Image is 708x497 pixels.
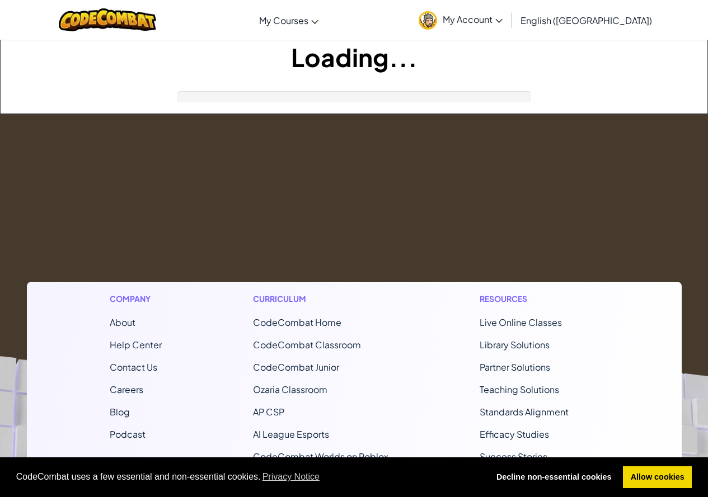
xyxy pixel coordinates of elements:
a: Podcast [110,428,146,440]
a: allow cookies [623,466,692,489]
h1: Loading... [1,40,707,74]
a: learn more about cookies [261,468,322,485]
a: Careers [110,384,143,395]
a: CodeCombat Worlds on Roblox [253,451,388,462]
a: Teaching Solutions [480,384,559,395]
a: Partner Solutions [480,361,550,373]
a: deny cookies [489,466,619,489]
img: CodeCombat logo [59,8,157,31]
a: My Courses [254,5,324,35]
span: My Courses [259,15,308,26]
span: My Account [443,13,503,25]
a: English ([GEOGRAPHIC_DATA]) [515,5,658,35]
a: Success Stories [480,451,547,462]
span: CodeCombat Home [253,316,341,328]
img: avatar [419,11,437,30]
h1: Curriculum [253,293,388,305]
h1: Resources [480,293,599,305]
a: Help Center [110,339,162,351]
a: Efficacy Studies [480,428,549,440]
span: CodeCombat uses a few essential and non-essential cookies. [16,468,480,485]
a: Library Solutions [480,339,550,351]
span: English ([GEOGRAPHIC_DATA]) [521,15,652,26]
a: About [110,316,135,328]
a: Live Online Classes [480,316,562,328]
a: Ozaria Classroom [253,384,327,395]
a: CodeCombat Classroom [253,339,361,351]
a: Blog [110,406,130,418]
span: Contact Us [110,361,157,373]
a: My Account [413,2,508,37]
a: CodeCombat Junior [253,361,339,373]
a: Standards Alignment [480,406,569,418]
a: AI League Esports [253,428,329,440]
a: AP CSP [253,406,284,418]
h1: Company [110,293,162,305]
